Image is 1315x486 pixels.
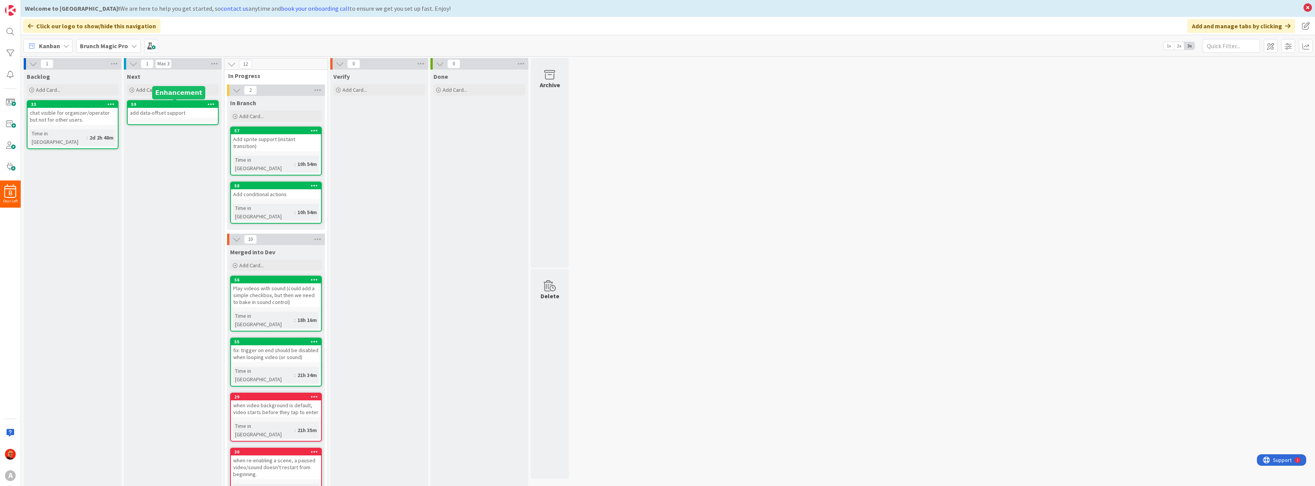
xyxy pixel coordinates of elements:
a: 33chat visible for organizer/operator but not for other users.Time in [GEOGRAPHIC_DATA]:2d 2h 48m [27,100,119,149]
div: A [5,470,16,481]
span: In Branch [230,99,256,107]
div: Click our logo to show/hide this navigation [23,19,161,33]
span: : [294,316,295,324]
a: contact us [221,5,248,12]
div: 2d 2h 48m [88,133,115,142]
a: 56Play videos with sound (could add a simple checkbox, but then we need to bake in sound control)... [230,276,322,332]
a: 57Add sprite support (instant transition)Time in [GEOGRAPHIC_DATA]:10h 54m [230,127,322,176]
div: Add and manage tabs by clicking [1187,19,1295,33]
b: Welcome to [GEOGRAPHIC_DATA]! [25,5,120,12]
div: chat visible for organizer/operator but not for other users. [28,108,118,125]
span: 2x [1174,42,1184,50]
div: 10h 54m [295,208,319,216]
span: 0 [447,59,460,68]
div: 55fix: trigger on end should be disabled when looping video (or sound) [231,338,321,362]
span: : [294,426,295,434]
span: Support [16,1,35,10]
div: when video background is default, video starts before they tap to enter [231,400,321,417]
div: 1 [40,3,42,9]
div: 56 [234,277,321,283]
span: : [294,160,295,168]
div: Time in [GEOGRAPHIC_DATA] [30,129,86,146]
div: 10h 54m [295,160,319,168]
span: Add Card... [36,86,60,93]
div: 21h 35m [295,426,319,434]
div: 57Add sprite support (instant transition) [231,127,321,151]
div: Play videos with sound (could add a simple checkbox, but then we need to bake in sound control) [231,283,321,307]
span: Merged into Dev [230,248,275,256]
div: 58Add conditional actions [231,182,321,199]
div: Time in [GEOGRAPHIC_DATA] [233,204,294,221]
div: 29 [231,393,321,400]
span: 1 [141,59,154,68]
div: 58 [234,183,321,189]
div: 29when video background is default, video starts before they tap to enter [231,393,321,417]
img: Visit kanbanzone.com [5,5,16,16]
h5: Enhancement [155,89,202,96]
span: 1 [41,59,54,68]
span: Backlog [27,73,50,80]
span: Add Card... [343,86,367,93]
div: 55 [231,338,321,345]
div: 56Play videos with sound (could add a simple checkbox, but then we need to bake in sound control) [231,276,321,307]
div: 30 [234,449,321,455]
div: 33 [31,102,118,107]
div: 33 [28,101,118,108]
span: Add Card... [239,262,264,269]
span: 0 [347,59,360,68]
div: 55 [234,339,321,345]
span: : [294,208,295,216]
a: book your onboarding call [281,5,349,12]
b: Brunch Magic Pro [80,42,128,50]
img: CP [5,449,16,460]
div: add data-offset support [128,108,218,118]
div: Archive [540,80,560,89]
div: 18h 16m [295,316,319,324]
span: Add Card... [239,113,264,120]
span: In Progress [228,72,318,80]
div: Max 3 [157,62,169,66]
div: 59add data-offset support [128,101,218,118]
a: 55fix: trigger on end should be disabled when looping video (or sound)Time in [GEOGRAPHIC_DATA]:2... [230,338,322,387]
div: Time in [GEOGRAPHIC_DATA] [233,422,294,439]
input: Quick Filter... [1203,39,1260,53]
div: 57 [234,128,321,133]
a: 59add data-offset support [127,100,219,125]
div: 56 [231,276,321,283]
span: Verify [333,73,350,80]
span: : [294,371,295,379]
div: fix: trigger on end should be disabled when looping video (or sound) [231,345,321,362]
span: 3x [1184,42,1195,50]
div: Time in [GEOGRAPHIC_DATA] [233,367,294,384]
span: 8 [9,190,12,196]
div: Time in [GEOGRAPHIC_DATA] [233,312,294,328]
div: 21h 34m [295,371,319,379]
div: Delete [541,291,559,301]
div: 33chat visible for organizer/operator but not for other users. [28,101,118,125]
div: 58 [231,182,321,189]
span: Add Card... [136,86,161,93]
div: 59 [131,102,218,107]
span: 12 [239,60,252,69]
span: Next [127,73,140,80]
div: 57 [231,127,321,134]
span: Add Card... [443,86,467,93]
a: 58Add conditional actionsTime in [GEOGRAPHIC_DATA]:10h 54m [230,182,322,224]
div: 59 [128,101,218,108]
div: Add sprite support (instant transition) [231,134,321,151]
div: 30when re-enabling a scene, a paused video/sound doesn't restart from beginning. [231,449,321,479]
div: 29 [234,394,321,400]
span: 1x [1164,42,1174,50]
div: when re-enabling a scene, a paused video/sound doesn't restart from beginning. [231,455,321,479]
span: : [86,133,88,142]
span: Done [433,73,448,80]
span: Kanban [39,41,60,50]
div: We are here to help you get started, so anytime and to ensure we get you set up fast. Enjoy! [25,4,1300,13]
div: Add conditional actions [231,189,321,199]
span: 10 [244,235,257,244]
span: 2 [244,86,257,95]
div: 30 [231,449,321,455]
div: Time in [GEOGRAPHIC_DATA] [233,156,294,172]
a: 29when video background is default, video starts before they tap to enterTime in [GEOGRAPHIC_DATA... [230,393,322,442]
